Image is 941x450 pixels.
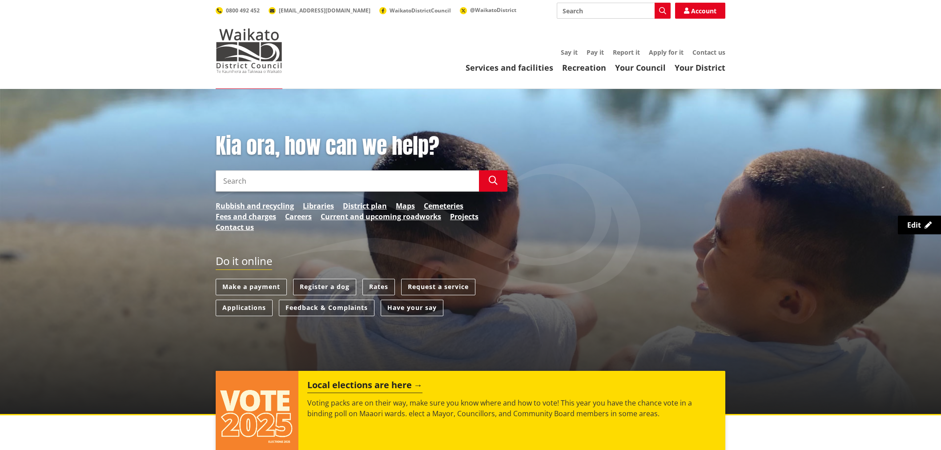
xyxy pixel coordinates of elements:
[216,201,294,211] a: Rubbish and recycling
[216,300,273,316] a: Applications
[216,222,254,233] a: Contact us
[285,211,312,222] a: Careers
[898,216,941,234] a: Edit
[226,7,260,14] span: 0800 492 452
[379,7,451,14] a: WaikatoDistrictCouncil
[561,48,578,56] a: Say it
[450,211,479,222] a: Projects
[381,300,443,316] a: Have your say
[303,201,334,211] a: Libraries
[424,201,463,211] a: Cemeteries
[907,220,921,230] span: Edit
[562,62,606,73] a: Recreation
[216,279,287,295] a: Make a payment
[675,3,725,19] a: Account
[307,398,716,419] p: Voting packs are on their way, make sure you know where and how to vote! This year you have the c...
[279,7,370,14] span: [EMAIL_ADDRESS][DOMAIN_NAME]
[362,279,395,295] a: Rates
[460,6,516,14] a: @WaikatoDistrict
[307,380,422,393] h2: Local elections are here
[216,170,479,192] input: Search input
[321,211,441,222] a: Current and upcoming roadworks
[216,211,276,222] a: Fees and charges
[216,7,260,14] a: 0800 492 452
[216,255,272,270] h2: Do it online
[675,62,725,73] a: Your District
[343,201,387,211] a: District plan
[396,201,415,211] a: Maps
[470,6,516,14] span: @WaikatoDistrict
[390,7,451,14] span: WaikatoDistrictCouncil
[615,62,666,73] a: Your Council
[401,279,475,295] a: Request a service
[269,7,370,14] a: [EMAIL_ADDRESS][DOMAIN_NAME]
[557,3,671,19] input: Search input
[692,48,725,56] a: Contact us
[649,48,684,56] a: Apply for it
[279,300,374,316] a: Feedback & Complaints
[587,48,604,56] a: Pay it
[293,279,356,295] a: Register a dog
[613,48,640,56] a: Report it
[216,133,507,159] h1: Kia ora, how can we help?
[466,62,553,73] a: Services and facilities
[216,28,282,73] img: Waikato District Council - Te Kaunihera aa Takiwaa o Waikato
